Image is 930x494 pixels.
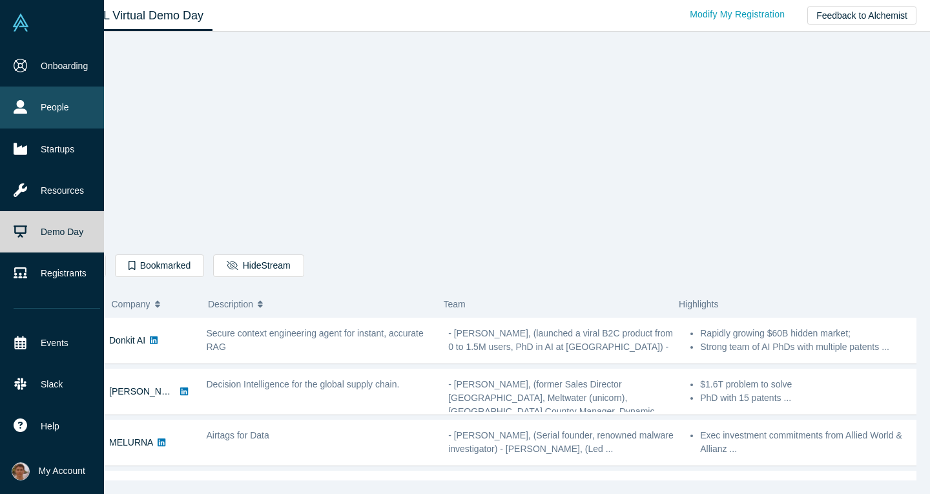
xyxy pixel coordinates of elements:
span: Secure context engineering agent for instant, accurate RAG [207,328,424,352]
span: Description [208,291,253,318]
a: Class XL Virtual Demo Day [54,1,212,31]
iframe: Alchemist Class XL Demo Day: Vault [305,42,666,245]
a: MELURNA [109,437,153,448]
a: Donkit AI [109,335,145,345]
img: Alchemist Vault Logo [12,14,30,32]
span: Decision Intelligence for the global supply chain. [207,379,400,389]
li: Strong team of AI PhDs with multiple patents ... [700,340,918,354]
li: Rapidly growing $60B hidden market; [700,327,918,340]
span: - [PERSON_NAME], (former Sales Director [GEOGRAPHIC_DATA], Meltwater (unicorn), [GEOGRAPHIC_DATA]... [448,379,654,430]
a: [PERSON_NAME] [109,386,183,396]
button: Bookmarked [115,254,204,277]
button: Company [112,291,195,318]
span: Company [112,291,150,318]
button: Feedback to Alchemist [807,6,916,25]
li: $1.6T problem to solve [700,378,918,391]
span: My Account [39,464,85,478]
span: - [PERSON_NAME], (Serial founder, renowned malware investigator) - [PERSON_NAME], (Led ... [448,430,674,454]
span: Team [444,299,466,309]
span: - [PERSON_NAME], (launched a viral B2C product from 0 to 1.5M users, PhD in AI at [GEOGRAPHIC_DAT... [448,328,673,365]
button: HideStream [213,254,304,277]
img: Mikhail Baklanov's Account [12,462,30,480]
li: Exec investment commitments from Allied World & Allianz ... [700,429,918,456]
li: PhD with 15 patents ... [700,391,918,405]
button: Description [208,291,430,318]
span: Help [41,420,59,433]
span: Airtags for Data [207,430,269,440]
button: My Account [12,462,85,480]
span: Highlights [679,299,718,309]
a: Modify My Registration [676,3,798,26]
